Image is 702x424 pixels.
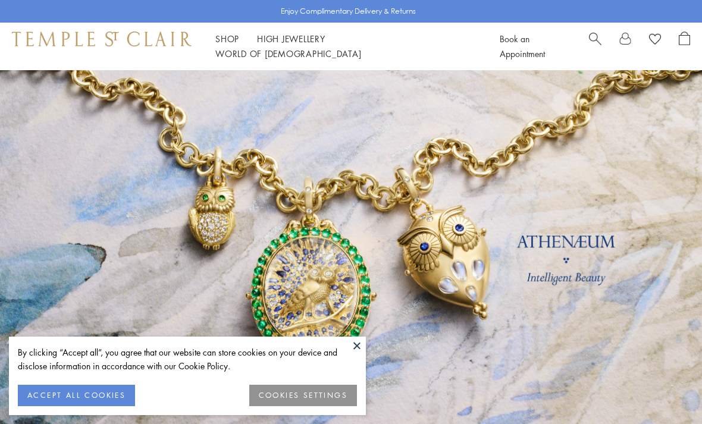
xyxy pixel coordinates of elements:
a: Search [589,32,601,61]
a: View Wishlist [649,32,661,49]
a: ShopShop [215,33,239,45]
div: By clicking “Accept all”, you agree that our website can store cookies on your device and disclos... [18,346,357,373]
button: COOKIES SETTINGS [249,385,357,406]
a: World of [DEMOGRAPHIC_DATA]World of [DEMOGRAPHIC_DATA] [215,48,361,59]
button: ACCEPT ALL COOKIES [18,385,135,406]
nav: Main navigation [215,32,473,61]
a: Book an Appointment [500,33,545,59]
iframe: Gorgias live chat messenger [643,368,690,412]
p: Enjoy Complimentary Delivery & Returns [281,5,416,17]
a: High JewelleryHigh Jewellery [257,33,325,45]
img: Temple St. Clair [12,32,192,46]
a: Open Shopping Bag [679,32,690,61]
